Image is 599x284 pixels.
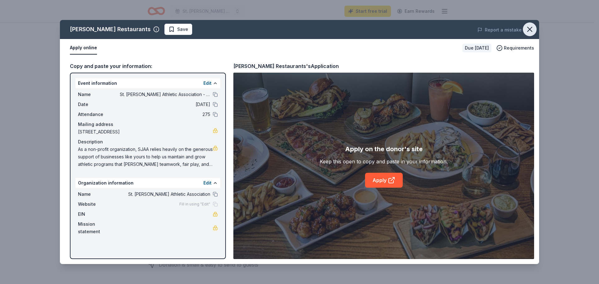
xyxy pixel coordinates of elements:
button: Requirements [496,44,534,52]
span: Website [78,200,120,208]
div: Copy and paste your information: [70,62,226,70]
span: EIN [78,210,120,218]
a: Apply [365,173,403,188]
div: Mailing address [78,121,218,128]
span: Name [78,190,120,198]
button: Save [164,24,192,35]
div: Due [DATE] [462,44,491,52]
span: St. [PERSON_NAME] Athletic Association - Annual Bull Roast [120,91,210,98]
div: Apply on the donor's site [345,144,423,154]
span: Date [78,101,120,108]
div: Organization information [75,178,220,188]
span: As a non-profit organization, SJAA relies heavily on the generous support of businesses like your... [78,146,213,168]
span: St. [PERSON_NAME] Athletic Association [120,190,210,198]
div: Description [78,138,218,146]
span: Save [177,26,188,33]
span: Attendance [78,111,120,118]
div: Event information [75,78,220,88]
button: Edit [203,79,212,87]
span: [DATE] [120,101,210,108]
span: 275 [120,111,210,118]
span: Requirements [504,44,534,52]
div: [PERSON_NAME] Restaurants [70,24,151,34]
button: Apply online [70,41,97,55]
span: Mission statement [78,220,120,235]
span: Fill in using "Edit" [179,202,210,207]
button: Report a mistake [477,26,522,34]
span: Name [78,91,120,98]
div: [PERSON_NAME] Restaurants's Application [233,62,339,70]
div: Keep this open to copy and paste in your information. [320,158,448,165]
span: [STREET_ADDRESS] [78,128,213,136]
button: Edit [203,179,212,187]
